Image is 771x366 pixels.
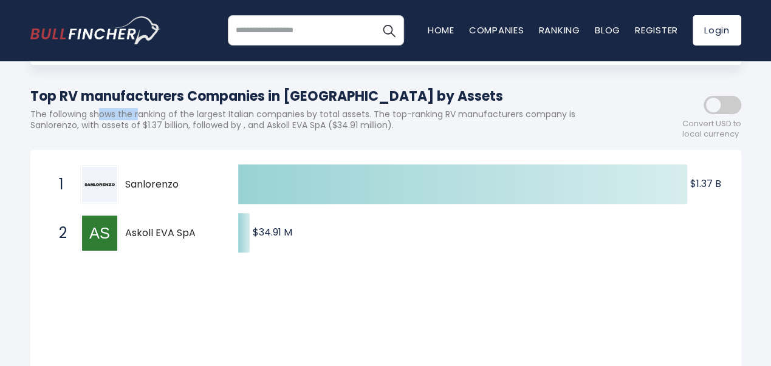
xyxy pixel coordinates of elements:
[30,16,161,44] img: bullfincher logo
[53,174,65,195] span: 1
[30,16,161,44] a: Go to homepage
[82,167,117,202] img: Sanlorenzo
[693,15,741,46] a: Login
[539,24,580,36] a: Ranking
[53,223,65,243] span: 2
[682,119,741,140] span: Convert USD to local currency
[30,109,632,130] p: The following shows the ranking of the largest Italian companies by total assets. The top-ranking...
[82,215,117,251] img: Askoll EVA SpA
[469,24,524,36] a: Companies
[30,86,632,106] h1: Top RV manufacturers Companies in [GEOGRAPHIC_DATA] by Assets
[253,225,292,239] text: $34.91 M
[595,24,620,36] a: Blog
[125,178,217,191] span: Sanlorenzo
[374,15,404,46] button: Search
[635,24,678,36] a: Register
[690,177,721,191] text: $1.37 B
[125,227,217,240] span: Askoll EVA SpA
[428,24,454,36] a: Home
